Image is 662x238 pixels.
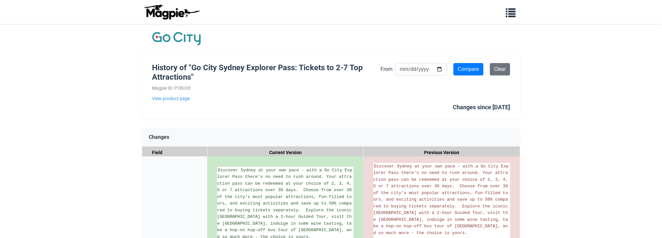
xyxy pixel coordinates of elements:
[152,95,380,102] a: View product page
[373,164,510,235] span: Discover Sydney at your own pace - with a Go City Explorer Pass there's no need to rush around. Y...
[152,63,380,82] h1: History of "Go City Sydney Explorer Pass: Tickets to 2-7 Top Attractions"
[152,85,380,92] div: Magpie ID: PTBUVE
[380,65,393,73] label: From
[453,103,510,112] div: Changes since [DATE]
[142,4,201,20] img: logo-ab69f6fb50320c5b225c76a69d11143b.png
[364,147,520,159] div: Previous Version
[142,128,520,147] div: Changes
[453,63,483,75] input: Compare
[152,31,201,47] img: Company Logo
[490,63,510,75] a: Clear
[207,147,364,159] div: Current Version
[142,147,207,159] div: Field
